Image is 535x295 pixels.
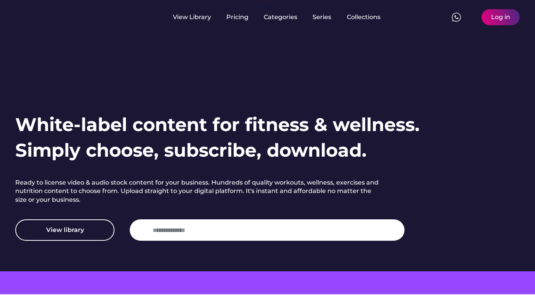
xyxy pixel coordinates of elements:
img: yH5BAEAAAAALAAAAAABAAEAAAIBRAA7 [137,225,147,235]
img: meteor-icons_whatsapp%20%281%29.svg [452,13,461,22]
div: Collections [347,13,380,21]
h2: Ready to license video & audio stock content for your business. Hundreds of quality workouts, wel... [15,178,382,204]
div: fvck [264,4,274,11]
div: Pricing [226,13,248,21]
img: yH5BAEAAAAALAAAAAABAAEAAAIBRAA7 [465,13,474,22]
h1: White-label content for fitness & wellness. Simply choose, subscribe, download. [15,112,420,163]
div: Series [313,13,332,21]
img: yH5BAEAAAAALAAAAAABAAEAAAIBRAA7 [88,13,97,22]
div: Log in [491,13,510,21]
button: View library [15,219,114,241]
div: Categories [264,13,297,21]
img: yH5BAEAAAAALAAAAAABAAEAAAIBRAA7 [15,8,76,24]
div: View Library [173,13,211,21]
